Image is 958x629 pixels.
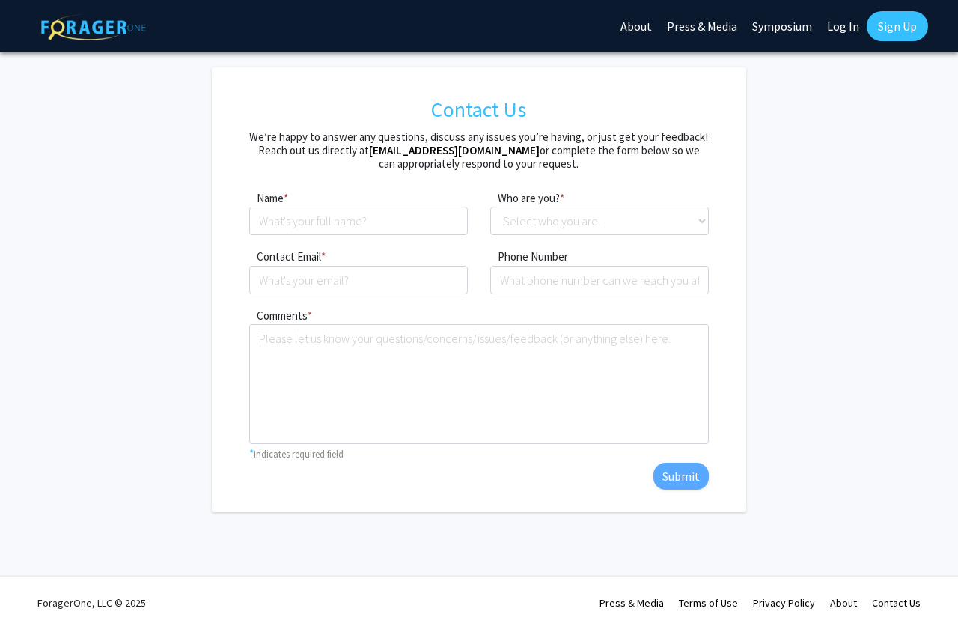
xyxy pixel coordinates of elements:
[254,448,344,460] small: Indicates required field
[753,596,815,610] a: Privacy Policy
[679,596,738,610] a: Terms of Use
[653,463,709,490] button: Submit
[599,596,664,610] a: Press & Media
[830,596,857,610] a: About
[490,190,560,207] label: Who are you?
[249,190,284,207] label: Name
[37,577,146,629] div: ForagerOne, LLC © 2025
[249,266,468,294] input: What's your email?
[249,249,321,266] label: Contact Email
[249,90,708,130] h1: Contact Us
[867,11,928,41] a: Sign Up
[249,308,308,325] label: Comments
[490,249,568,266] label: Phone Number
[41,14,146,40] img: ForagerOne Logo
[490,266,709,294] input: What phone number can we reach you at?
[249,207,468,235] input: What's your full name?
[249,130,708,171] h5: We’re happy to answer any questions, discuss any issues you’re having, or just get your feedback!...
[872,596,921,610] a: Contact Us
[369,143,540,157] a: [EMAIL_ADDRESS][DOMAIN_NAME]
